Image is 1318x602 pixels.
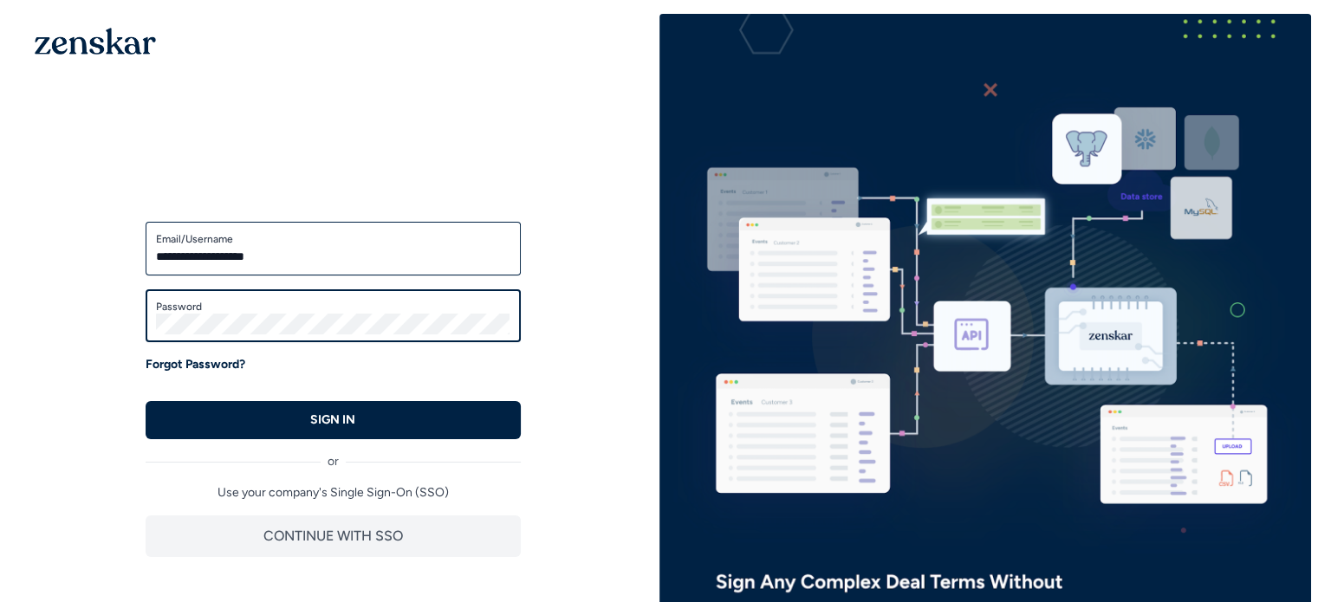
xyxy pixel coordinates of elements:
a: Forgot Password? [146,356,245,373]
p: Use your company's Single Sign-On (SSO) [146,484,521,502]
button: CONTINUE WITH SSO [146,515,521,557]
p: SIGN IN [310,411,355,429]
button: SIGN IN [146,401,521,439]
label: Password [156,300,510,314]
div: or [146,439,521,470]
label: Email/Username [156,232,510,246]
img: 1OGAJ2xQqyY4LXKgY66KYq0eOWRCkrZdAb3gUhuVAqdWPZE9SRJmCz+oDMSn4zDLXe31Ii730ItAGKgCKgCCgCikA4Av8PJUP... [35,28,156,55]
